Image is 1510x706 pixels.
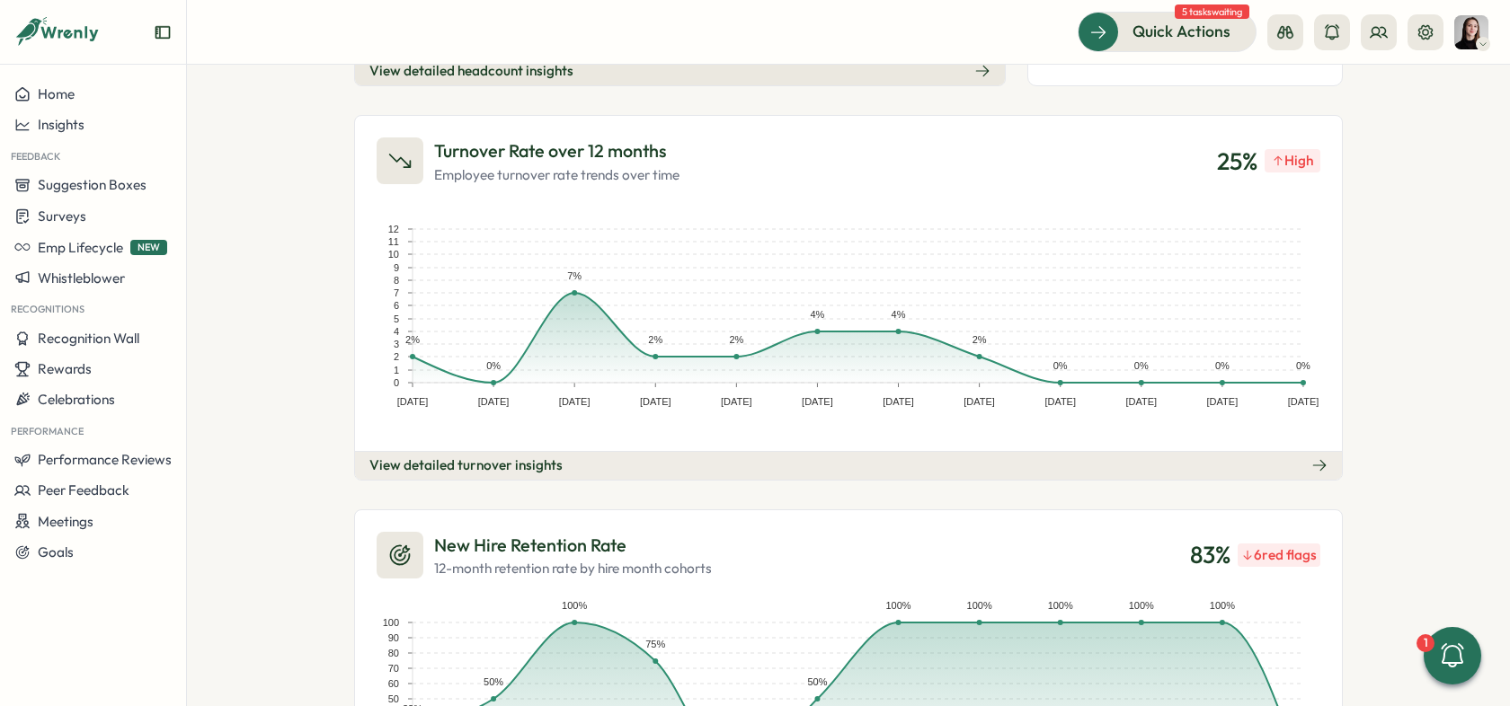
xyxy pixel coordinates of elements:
[369,61,573,81] div: View detailed headcount insights
[38,85,75,102] span: Home
[388,678,399,689] text: 60
[802,396,833,407] text: [DATE]
[38,543,74,560] span: Goals
[1265,149,1320,172] div: High
[1417,634,1434,652] div: 1
[355,451,1342,480] button: View detailed turnover insights
[369,455,563,475] div: View detailed turnover insights
[38,207,86,225] span: Surveys
[38,239,123,256] span: Emp Lifecycle
[388,693,399,704] text: 50
[1424,627,1481,684] button: 1
[1288,396,1319,407] text: [DATE]
[38,176,147,193] span: Suggestion Boxes
[478,396,510,407] text: [DATE]
[154,23,172,41] button: Expand sidebar
[394,262,399,273] text: 9
[964,396,995,407] text: [DATE]
[388,663,399,674] text: 70
[434,532,712,560] h3: New Hire Retention Rate
[394,313,399,324] text: 5
[721,396,752,407] text: [DATE]
[394,365,399,375] text: 1
[38,330,139,347] span: Recognition Wall
[434,137,679,165] h3: Turnover Rate over 12 months
[1454,15,1488,49] img: Elena Ladushyna
[394,275,399,286] text: 8
[38,481,129,499] span: Peer Feedback
[434,165,679,185] p: Employee turnover rate trends over time
[38,360,92,377] span: Rewards
[394,300,399,311] text: 6
[1217,146,1257,177] div: 25 %
[394,326,399,337] text: 4
[388,224,399,234] text: 12
[559,396,591,407] text: [DATE]
[397,396,429,407] text: [DATE]
[38,391,115,408] span: Celebrations
[388,236,399,247] text: 11
[388,648,399,658] text: 80
[38,116,84,133] span: Insights
[434,559,712,578] p: 12-month retention rate by hire month cohorts
[883,396,914,407] text: [DATE]
[383,617,399,628] text: 100
[388,632,399,643] text: 90
[394,287,399,298] text: 7
[38,269,125,287] span: Whistleblower
[1125,396,1157,407] text: [DATE]
[1190,539,1230,570] div: 83 %
[394,351,399,362] text: 2
[640,396,671,407] text: [DATE]
[1238,543,1320,567] div: 6 red flags
[394,339,399,349] text: 3
[394,377,399,388] text: 0
[1044,396,1076,407] text: [DATE]
[1132,20,1230,43] span: Quick Actions
[1078,12,1257,51] button: Quick Actions
[1206,396,1238,407] text: [DATE]
[355,57,1005,85] button: View detailed headcount insights
[1175,4,1249,19] span: 5 tasks waiting
[38,513,93,530] span: Meetings
[38,451,172,468] span: Performance Reviews
[130,240,167,255] span: NEW
[388,249,399,260] text: 10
